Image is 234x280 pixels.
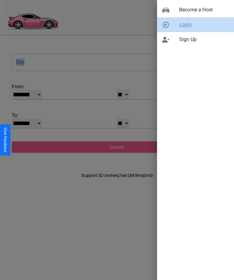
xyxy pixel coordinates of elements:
[3,127,7,153] div: Give Feedback
[157,2,234,17] div: Become a Host
[157,32,234,47] div: Sign Up
[157,17,234,32] div: Login
[179,36,229,43] span: Sign Up
[179,21,229,28] span: Login
[179,6,229,14] span: Become a Host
